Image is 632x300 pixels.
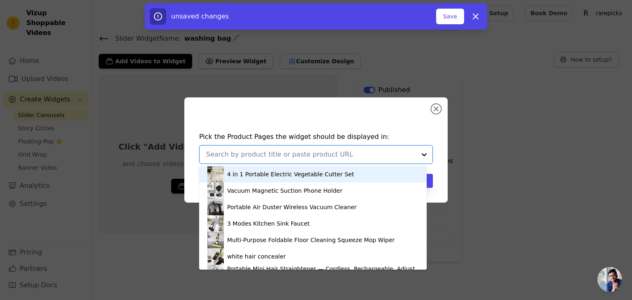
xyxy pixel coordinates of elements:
[207,248,224,265] img: product thumbnail
[431,104,441,114] button: Close modal
[207,182,224,199] img: product thumbnail
[436,9,464,24] button: Save
[227,265,418,281] div: Portable Mini Hair Straightener — Cordless, Rechargeable, Adjustable
[227,252,286,261] div: white hair concealer
[227,170,354,178] div: 4 in 1 Portable Electric Vegetable Cutter Set
[227,236,395,244] div: Multi-Purpose Foldable Floor Cleaning Squeeze Mop Wiper
[207,215,224,232] img: product thumbnail
[227,187,342,195] div: Vacuum Magnetic Suction Phone Holder
[227,219,310,228] div: 3 Modes Kitchen Sink Faucet
[597,267,622,292] div: Open chat
[206,150,416,159] input: Search by product title or paste product URL
[207,232,224,248] img: product thumbnail
[207,166,224,182] img: product thumbnail
[199,132,433,142] h4: Pick the Product Pages the widget should be displayed in:
[171,12,229,20] span: unsaved changes
[207,199,224,215] img: product thumbnail
[207,265,224,281] img: product thumbnail
[227,203,357,211] div: Portable Air Duster Wireless Vacuum Cleaner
